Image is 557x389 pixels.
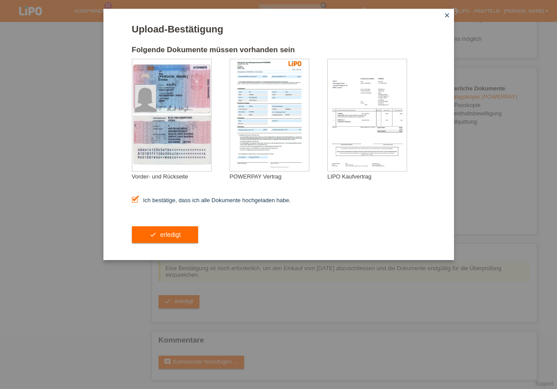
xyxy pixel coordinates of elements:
[230,173,327,180] div: POWERPAY Vertrag
[132,46,426,59] h2: Folgende Dokumente müssen vorhanden sein
[135,85,156,112] img: foreign_id_photo_female.png
[230,59,309,171] img: upload_document_confirmation_type_contract_kkg_whitelabel.png
[160,231,181,238] span: erledigt
[132,226,199,243] button: check erledigt
[443,12,451,19] i: close
[132,197,291,203] label: Ich bestätige, dass ich alle Dokumente hochgeladen habe.
[132,59,211,171] img: upload_document_confirmation_type_id_foreign_empty.png
[328,59,407,171] img: upload_document_confirmation_type_receipt_generic.png
[441,11,453,21] a: close
[159,75,202,79] div: [PERSON_NAME]
[149,231,156,238] i: check
[132,24,426,35] h1: Upload-Bestätigung
[327,173,425,180] div: LIPO Kaufvertrag
[159,78,202,81] div: Emina
[132,173,230,180] div: Vorder- und Rückseite
[288,61,302,66] img: 39073_print.png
